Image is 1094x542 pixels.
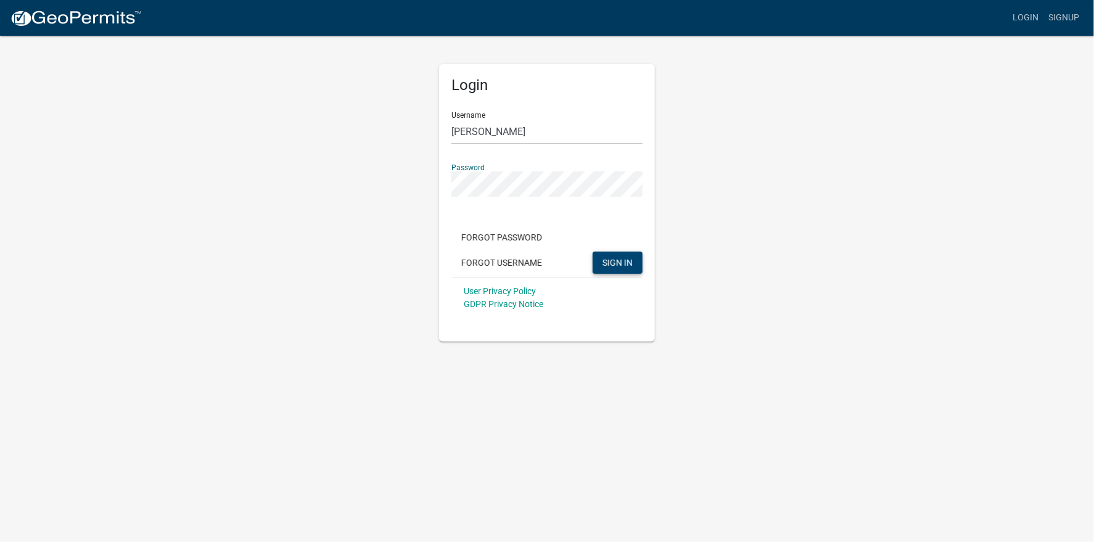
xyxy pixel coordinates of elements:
[451,252,552,274] button: Forgot Username
[464,286,536,296] a: User Privacy Policy
[451,226,552,248] button: Forgot Password
[1008,6,1043,30] a: Login
[464,299,543,309] a: GDPR Privacy Notice
[1043,6,1084,30] a: Signup
[451,76,643,94] h5: Login
[603,257,633,267] span: SIGN IN
[593,252,643,274] button: SIGN IN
